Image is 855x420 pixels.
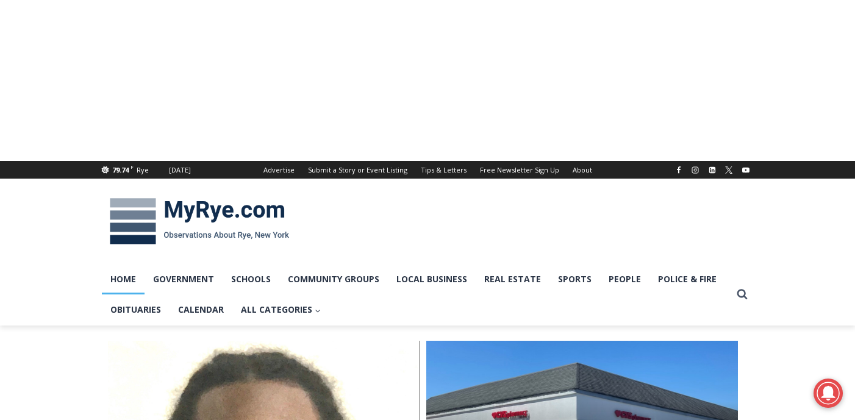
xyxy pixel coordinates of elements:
a: Linkedin [705,163,720,177]
a: People [600,264,649,294]
a: Government [145,264,223,294]
a: Free Newsletter Sign Up [473,161,566,179]
div: Rye [137,165,149,176]
nav: Primary Navigation [102,264,731,326]
a: Submit a Story or Event Listing [301,161,414,179]
a: X [721,163,736,177]
a: Advertise [257,161,301,179]
a: Facebook [671,163,686,177]
button: View Search Form [731,283,753,305]
a: YouTube [739,163,753,177]
a: Home [102,264,145,294]
a: Real Estate [476,264,549,294]
div: [DATE] [169,165,191,176]
a: Obituaries [102,294,170,325]
a: Sports [549,264,600,294]
a: Tips & Letters [414,161,473,179]
span: All Categories [241,303,321,316]
span: 79.74 [112,165,129,174]
img: MyRye.com [102,190,297,253]
a: Schools [223,264,279,294]
nav: Secondary Navigation [257,161,599,179]
a: Community Groups [279,264,388,294]
a: All Categories [232,294,329,325]
a: Calendar [170,294,232,325]
a: About [566,161,599,179]
span: F [131,163,134,170]
a: Instagram [688,163,703,177]
a: Local Business [388,264,476,294]
a: Police & Fire [649,264,725,294]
